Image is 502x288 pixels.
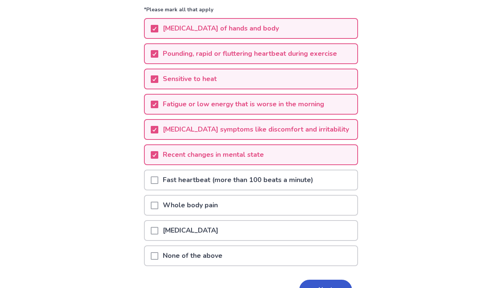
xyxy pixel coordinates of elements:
p: Sensitive to heat [158,69,221,89]
p: *Please mark all that apply [144,6,358,18]
p: Fast heartbeat (more than 100 beats a minute) [158,170,318,190]
p: Pounding, rapid or fluttering heartbeat during exercise [158,44,341,63]
p: [MEDICAL_DATA] [158,221,223,240]
p: Whole body pain [158,196,222,215]
p: Fatigue or low energy that is worse in the morning [158,95,329,114]
p: Recent changes in mental state [158,145,268,164]
p: [MEDICAL_DATA] of hands and body [158,19,283,38]
p: [MEDICAL_DATA] symptoms like discomfort and irritability [158,120,354,139]
p: None of the above [158,246,227,265]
